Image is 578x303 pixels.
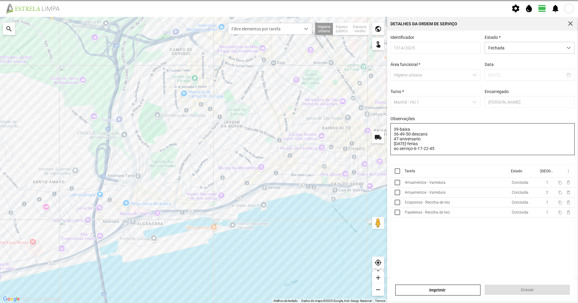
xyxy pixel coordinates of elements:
[524,4,533,13] span: water_drop
[540,169,553,173] div: [GEOGRAPHIC_DATA]
[405,190,446,195] div: Arruamentos - Varredura
[405,169,415,173] div: Tarefa
[390,35,414,40] label: Identificador
[405,180,446,185] div: Arruamentos - Varredura
[390,116,415,121] label: Observações
[350,23,369,35] div: Espaços verdes
[372,272,384,284] div: add
[546,210,548,214] span: 1
[546,180,548,185] span: 1
[558,211,562,214] span: content_copy
[300,23,312,34] div: dropdown trigger
[315,23,333,35] div: Higiene urbana
[375,299,385,302] a: Termos (abre num novo separador)
[566,169,570,173] span: more_vert
[485,62,494,67] label: Data
[485,285,570,295] button: Gravar
[405,200,450,205] div: Ecopontos - Recolha de lixo
[390,62,420,67] label: Área funcional *
[558,210,563,215] button: content_copy
[395,285,480,295] a: Imprimir
[551,4,560,13] span: notifications
[511,180,528,185] div: Concluída
[2,295,21,303] img: Google
[558,191,562,195] span: content_copy
[566,210,570,215] span: delete_outline
[2,295,21,303] a: Abrir esta área no Google Maps (abre uma nova janela)
[488,287,567,292] span: Gravar
[372,284,384,296] div: remove
[3,23,15,35] div: search
[538,4,547,13] span: view_day
[558,190,563,195] button: content_copy
[333,23,350,35] div: Espaço público
[405,210,450,214] div: Papeleiras - Recolha de lixo
[566,190,570,195] span: delete_outline
[558,181,562,185] span: content_copy
[558,200,563,205] button: content_copy
[511,200,528,205] div: Concluída
[563,42,575,53] div: dropdown trigger
[372,38,384,50] div: touch_app
[511,4,520,13] span: settings
[372,23,384,35] div: public
[372,257,384,269] div: my_location
[390,22,457,26] div: Detalhes da Ordem de Serviço
[4,3,66,14] img: file
[372,217,384,229] button: Arraste o Pegman para o mapa para abrir o Street View
[511,210,528,214] div: Concluída
[485,89,509,94] label: Encarregado
[372,131,384,143] div: local_shipping
[228,23,300,34] span: Filtre elementos por tarefa
[558,201,562,205] span: content_copy
[301,299,371,302] span: Dados do mapa ©2025 Google, Inst. Geogr. Nacional
[485,42,563,53] span: Fechada
[558,180,563,185] button: content_copy
[511,190,528,195] div: Concluída
[390,89,404,94] label: Turno *
[546,200,548,205] span: 1
[546,190,548,195] span: 2
[566,180,570,185] span: delete_outline
[566,200,570,205] span: delete_outline
[273,299,298,303] button: Atalhos de teclado
[511,169,522,173] div: Estado
[485,35,501,40] label: Estado *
